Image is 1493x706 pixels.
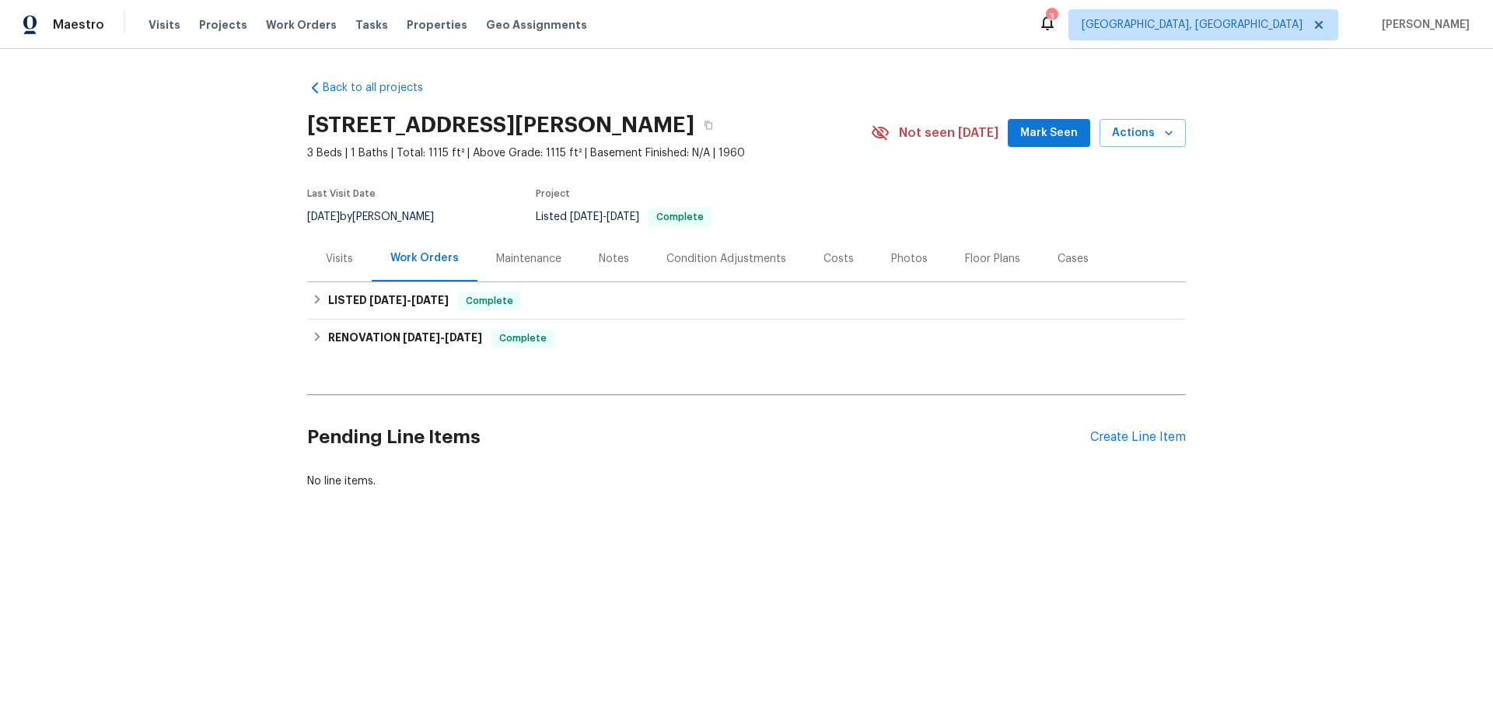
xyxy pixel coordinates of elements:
span: Projects [199,17,247,33]
span: - [570,211,639,222]
span: [GEOGRAPHIC_DATA], [GEOGRAPHIC_DATA] [1082,17,1302,33]
div: Photos [891,251,928,267]
div: Condition Adjustments [666,251,786,267]
span: - [369,295,449,306]
h6: RENOVATION [328,329,482,348]
span: Listed [536,211,712,222]
div: Floor Plans [965,251,1020,267]
span: [DATE] [307,211,340,222]
span: Actions [1112,124,1173,143]
button: Mark Seen [1008,119,1090,148]
div: No line items. [307,474,1186,489]
button: Actions [1100,119,1186,148]
span: [DATE] [445,332,482,343]
span: Work Orders [266,17,337,33]
div: Costs [823,251,854,267]
div: Cases [1058,251,1089,267]
span: Project [536,189,570,198]
span: Complete [460,293,519,309]
span: Complete [650,212,710,222]
span: 3 Beds | 1 Baths | Total: 1115 ft² | Above Grade: 1115 ft² | Basement Finished: N/A | 1960 [307,145,871,161]
span: Geo Assignments [486,17,587,33]
a: Back to all projects [307,80,456,96]
div: Notes [599,251,629,267]
div: Create Line Item [1090,430,1186,445]
div: by [PERSON_NAME] [307,208,453,226]
span: Complete [493,330,553,346]
span: Visits [149,17,180,33]
span: Properties [407,17,467,33]
span: [PERSON_NAME] [1376,17,1470,33]
span: [DATE] [369,295,407,306]
div: Maintenance [496,251,561,267]
div: 3 [1046,9,1057,25]
h2: Pending Line Items [307,401,1090,474]
div: LISTED [DATE]-[DATE]Complete [307,282,1186,320]
span: [DATE] [411,295,449,306]
span: [DATE] [607,211,639,222]
div: Visits [326,251,353,267]
span: Maestro [53,17,104,33]
h2: [STREET_ADDRESS][PERSON_NAME] [307,117,694,133]
span: Tasks [355,19,388,30]
div: RENOVATION [DATE]-[DATE]Complete [307,320,1186,357]
div: Work Orders [390,250,459,266]
h6: LISTED [328,292,449,310]
span: Mark Seen [1020,124,1078,143]
span: - [403,332,482,343]
span: Last Visit Date [307,189,376,198]
span: [DATE] [570,211,603,222]
button: Copy Address [694,111,722,139]
span: Not seen [DATE] [899,125,998,141]
span: [DATE] [403,332,440,343]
